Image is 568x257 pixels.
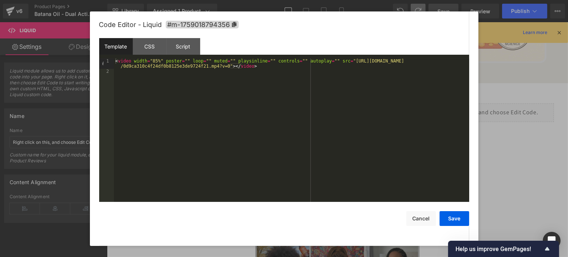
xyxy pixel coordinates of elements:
[99,21,162,28] span: Code Editor - Liquid
[167,38,200,55] div: Script
[99,69,114,74] div: 2
[543,232,561,250] div: Open Intercom Messenger
[166,21,239,28] span: Click to copy
[440,211,469,226] button: Save
[20,23,54,30] strong: The Result:
[99,58,114,69] div: 1
[99,38,133,55] div: Template
[133,38,167,55] div: CSS
[69,38,132,45] strong: simply can't deliver.
[20,23,215,46] span: Traditional nourishment PLUS modern DHT-blocking science in one powerful formula. That's why cust...
[406,211,436,226] button: Cancel
[456,246,543,253] span: Help us improve GemPages!
[456,244,552,253] button: Show survey - Help us improve GemPages!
